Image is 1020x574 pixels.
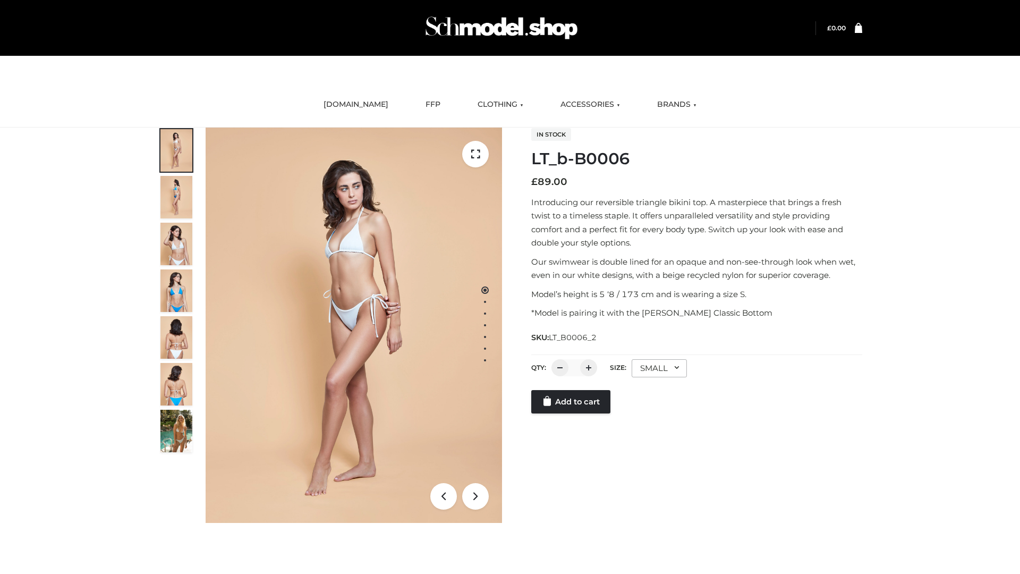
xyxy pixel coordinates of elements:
[552,93,628,116] a: ACCESSORIES
[531,176,538,188] span: £
[160,363,192,406] img: ArielClassicBikiniTop_CloudNine_AzureSky_OW114ECO_8-scaled.jpg
[549,333,597,342] span: LT_B0006_2
[531,390,610,413] a: Add to cart
[827,24,831,32] span: £
[531,176,567,188] bdi: 89.00
[160,176,192,218] img: ArielClassicBikiniTop_CloudNine_AzureSky_OW114ECO_2-scaled.jpg
[531,255,862,282] p: Our swimwear is double lined for an opaque and non-see-through look when wet, even in our white d...
[827,24,846,32] bdi: 0.00
[632,359,687,377] div: SMALL
[531,288,862,301] p: Model’s height is 5 ‘8 / 173 cm and is wearing a size S.
[316,93,396,116] a: [DOMAIN_NAME]
[531,149,862,168] h1: LT_b-B0006
[160,316,192,359] img: ArielClassicBikiniTop_CloudNine_AzureSky_OW114ECO_7-scaled.jpg
[610,364,626,372] label: Size:
[470,93,531,116] a: CLOTHING
[206,128,502,523] img: LT_b-B0006
[160,129,192,172] img: ArielClassicBikiniTop_CloudNine_AzureSky_OW114ECO_1-scaled.jpg
[531,196,862,250] p: Introducing our reversible triangle bikini top. A masterpiece that brings a fresh twist to a time...
[422,7,581,49] img: Schmodel Admin 964
[531,128,571,141] span: In stock
[531,331,598,344] span: SKU:
[531,364,546,372] label: QTY:
[827,24,846,32] a: £0.00
[418,93,448,116] a: FFP
[649,93,704,116] a: BRANDS
[160,223,192,265] img: ArielClassicBikiniTop_CloudNine_AzureSky_OW114ECO_3-scaled.jpg
[531,306,862,320] p: *Model is pairing it with the [PERSON_NAME] Classic Bottom
[160,269,192,312] img: ArielClassicBikiniTop_CloudNine_AzureSky_OW114ECO_4-scaled.jpg
[160,410,192,452] img: Arieltop_CloudNine_AzureSky2.jpg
